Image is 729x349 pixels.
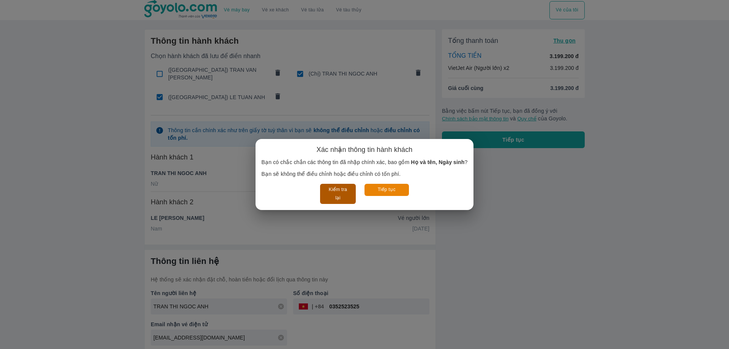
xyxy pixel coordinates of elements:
button: Kiểm tra lại [320,184,355,204]
button: Tiếp tục [364,184,409,196]
p: Bạn sẽ không thể điều chỉnh hoặc điều chỉnh có tốn phí. [262,170,468,178]
h6: Xác nhận thông tin hành khách [317,145,413,154]
b: Họ và tên, Ngày sinh [411,159,464,165]
p: Bạn có chắc chắn các thông tin đã nhập chính xác, bao gồm ? [262,158,468,166]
